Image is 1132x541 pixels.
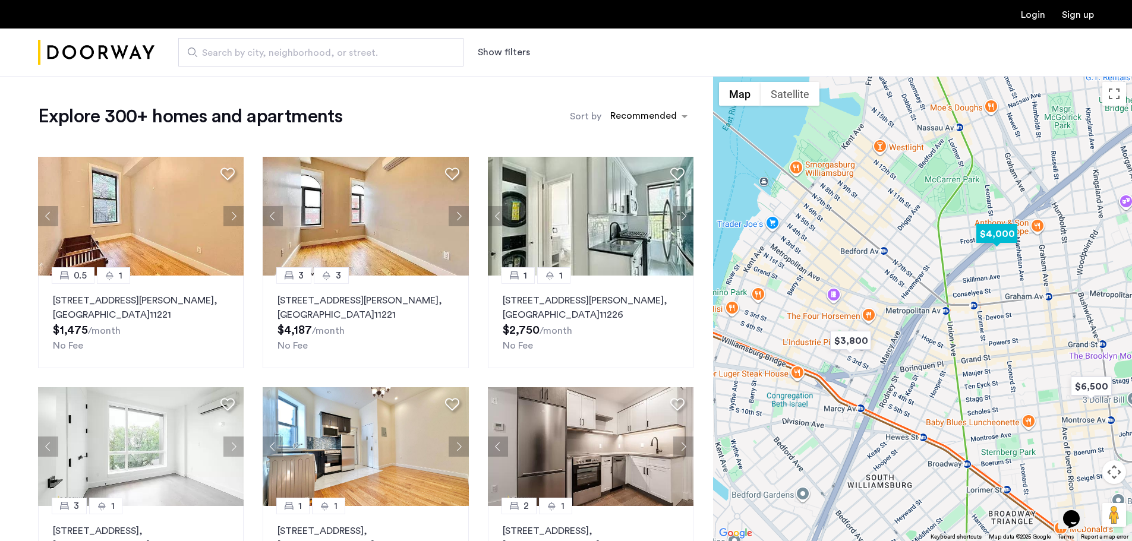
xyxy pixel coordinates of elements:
p: [STREET_ADDRESS][PERSON_NAME] 11221 [53,293,229,322]
img: 2012_638680378881248573.jpeg [263,387,469,506]
a: Terms [1058,533,1074,541]
button: Show or hide filters [478,45,530,59]
img: 2013_638555502213642215.jpeg [488,387,694,506]
img: Google [716,526,755,541]
a: Registration [1062,10,1094,20]
button: Drag Pegman onto the map to open Street View [1102,503,1126,527]
span: 2 [524,499,529,513]
span: No Fee [53,341,83,350]
h1: Explore 300+ homes and apartments [38,105,342,128]
button: Previous apartment [263,206,283,226]
span: $1,475 [53,324,88,336]
iframe: chat widget [1058,493,1096,529]
ng-select: sort-apartment [604,106,693,127]
button: Toggle fullscreen view [1102,82,1126,106]
button: Show street map [719,82,761,106]
span: 1 [334,499,338,513]
sub: /month [540,326,572,336]
p: [STREET_ADDRESS][PERSON_NAME] 11226 [503,293,679,322]
span: $4,187 [278,324,312,336]
span: Search by city, neighborhood, or street. [202,46,430,60]
button: Next apartment [673,436,693,457]
sub: /month [312,326,345,336]
a: Open this area in Google Maps (opens a new window) [716,526,755,541]
a: Login [1021,10,1045,20]
button: Keyboard shortcuts [931,533,982,541]
span: 1 [119,268,122,283]
span: 1 [524,268,527,283]
a: 11[STREET_ADDRESS][PERSON_NAME], [GEOGRAPHIC_DATA]11226No Fee [488,276,693,368]
span: 1 [298,499,302,513]
span: 3 [298,268,304,283]
button: Next apartment [449,206,469,226]
img: logo [38,30,154,75]
p: [STREET_ADDRESS][PERSON_NAME] 11221 [278,293,453,322]
img: 2014_638590860018821391.jpeg [488,157,694,276]
button: Previous apartment [488,436,508,457]
a: Cazamio Logo [38,30,154,75]
button: Previous apartment [263,436,283,457]
div: $6,500 [1066,373,1117,400]
button: Next apartment [449,436,469,457]
a: Report a map error [1081,533,1128,541]
span: No Fee [278,341,308,350]
span: 1 [561,499,565,513]
button: Next apartment [223,436,244,457]
span: 0.5 [74,268,87,283]
button: Map camera controls [1102,460,1126,484]
span: No Fee [503,341,533,350]
input: Apartment Search [178,38,463,67]
img: 2016_638508057422366955.jpeg [38,157,244,276]
button: Previous apartment [38,436,58,457]
div: Recommended [608,109,677,126]
a: 0.51[STREET_ADDRESS][PERSON_NAME], [GEOGRAPHIC_DATA]11221No Fee [38,276,244,368]
div: $4,000 [972,220,1022,247]
button: Previous apartment [38,206,58,226]
button: Next apartment [223,206,244,226]
button: Next apartment [673,206,693,226]
a: 33[STREET_ADDRESS][PERSON_NAME], [GEOGRAPHIC_DATA]11221No Fee [263,276,468,368]
span: 3 [74,499,79,513]
img: 2016_638508057423839647.jpeg [263,157,469,276]
button: Previous apartment [488,206,508,226]
span: 1 [111,499,115,513]
span: Map data ©2025 Google [989,534,1051,540]
img: 2013_638548540036919748.jpeg [38,387,244,506]
div: $3,800 [825,327,876,354]
span: 1 [559,268,563,283]
button: Show satellite imagery [761,82,819,106]
label: Sort by [570,109,601,124]
span: 3 [336,268,341,283]
sub: /month [88,326,121,336]
span: $2,750 [503,324,540,336]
